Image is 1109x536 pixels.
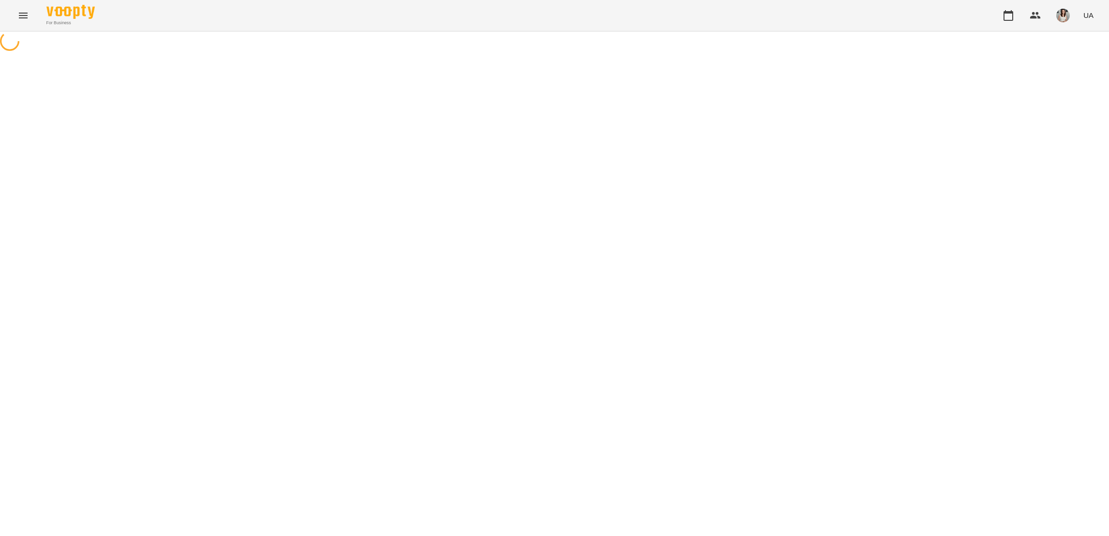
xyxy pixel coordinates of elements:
span: For Business [46,20,95,26]
img: Voopty Logo [46,5,95,19]
img: 2a7e41675b8cddfc6659cbc34865a559.png [1056,9,1070,22]
button: UA [1079,6,1097,24]
button: Menu [12,4,35,27]
span: UA [1083,10,1094,20]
